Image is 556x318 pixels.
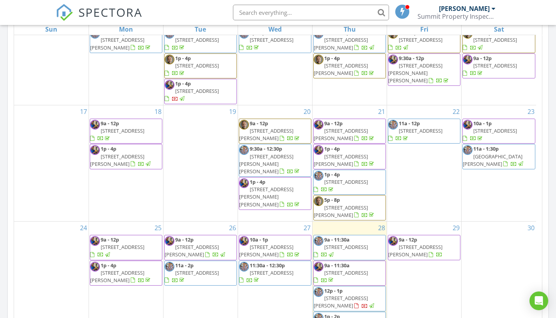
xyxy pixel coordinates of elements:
[324,120,343,127] span: 9a - 12p
[239,236,301,258] a: 10a - 1p [STREET_ADDRESS][PERSON_NAME]
[314,236,368,258] a: 9a - 11:30a [STREET_ADDRESS]
[463,29,517,51] a: 9a - 12p [STREET_ADDRESS]
[324,287,343,294] span: 12p - 1p
[419,24,430,35] a: Friday
[462,119,535,144] a: 10a - 1p [STREET_ADDRESS]
[314,287,375,309] a: 12p - 1p [STREET_ADDRESS][PERSON_NAME]
[313,235,386,260] a: 9a - 11:30a [STREET_ADDRESS]
[165,55,174,64] img: img_0295.jpg
[165,236,226,258] a: 9a - 12p [STREET_ADDRESS][PERSON_NAME]
[250,145,282,152] span: 9:30a - 12:30p
[399,36,442,43] span: [STREET_ADDRESS]
[239,178,301,208] a: 1p - 4p [STREET_ADDRESS][PERSON_NAME][PERSON_NAME]
[492,24,506,35] a: Saturday
[164,28,237,53] a: 9a - 10a [STREET_ADDRESS]
[175,236,194,243] span: 9a - 12p
[388,55,450,84] a: 9:30a - 12p [STREET_ADDRESS][PERSON_NAME][PERSON_NAME]
[388,120,442,142] a: 11a - 12p [STREET_ADDRESS]
[526,105,536,118] a: Go to August 23, 2025
[314,145,323,155] img: img_5354.jpg
[56,11,142,27] a: SPECTORA
[153,222,163,234] a: Go to August 25, 2025
[314,295,368,309] span: [STREET_ADDRESS][PERSON_NAME]
[314,36,368,51] span: [STREET_ADDRESS][PERSON_NAME]
[90,120,144,142] a: 9a - 12p [STREET_ADDRESS]
[56,4,73,21] img: The Best Home Inspection Software - Spectora
[324,171,340,178] span: 1p - 4p
[163,105,238,221] td: Go to August 19, 2025
[14,105,89,221] td: Go to August 17, 2025
[238,105,312,221] td: Go to August 20, 2025
[313,105,387,221] td: Go to August 21, 2025
[227,105,238,118] a: Go to August 19, 2025
[388,236,442,258] a: 9a - 12p [STREET_ADDRESS][PERSON_NAME]
[239,145,301,175] a: 9:30a - 12:30p [STREET_ADDRESS][PERSON_NAME][PERSON_NAME]
[324,262,350,269] span: 9a - 11:30a
[239,178,249,188] img: img_5354.jpg
[302,105,312,118] a: Go to August 20, 2025
[90,236,144,258] a: 9a - 12p [STREET_ADDRESS]
[90,236,100,246] img: img_5354.jpg
[165,80,174,90] img: img_5354.jpg
[239,262,249,272] img: image_50749441.jpg
[302,222,312,234] a: Go to August 27, 2025
[117,24,135,35] a: Monday
[90,262,100,272] img: img_5354.jpg
[239,186,293,208] span: [STREET_ADDRESS][PERSON_NAME][PERSON_NAME]
[314,120,375,142] a: 9a - 12p [STREET_ADDRESS][PERSON_NAME]
[90,153,144,167] span: [STREET_ADDRESS][PERSON_NAME]
[388,55,398,64] img: img_5354.jpg
[78,105,89,118] a: Go to August 17, 2025
[239,145,249,155] img: image_50749441.jpg
[90,261,162,286] a: 1p - 4p [STREET_ADDRESS][PERSON_NAME]
[239,262,293,284] a: 11:30a - 12:30p [STREET_ADDRESS]
[90,119,162,144] a: 9a - 12p [STREET_ADDRESS]
[324,269,368,276] span: [STREET_ADDRESS]
[165,243,219,258] span: [STREET_ADDRESS][PERSON_NAME]
[90,145,100,155] img: img_5354.jpg
[165,236,174,246] img: img_5354.jpg
[463,120,517,142] a: 10a - 1p [STREET_ADDRESS]
[175,55,191,62] span: 1p - 4p
[463,55,473,64] img: img_5354.jpg
[377,222,387,234] a: Go to August 28, 2025
[463,120,473,130] img: img_5354.jpg
[164,79,237,104] a: 1p - 4p [STREET_ADDRESS]
[473,145,499,152] span: 11a - 1:30p
[90,235,162,260] a: 9a - 12p [STREET_ADDRESS]
[417,12,496,20] div: Summit Property Inspections Inc
[239,177,311,210] a: 1p - 4p [STREET_ADDRESS][PERSON_NAME][PERSON_NAME]
[313,144,386,169] a: 1p - 4p [STREET_ADDRESS][PERSON_NAME]
[314,55,375,76] a: 1p - 4p [STREET_ADDRESS][PERSON_NAME]
[227,222,238,234] a: Go to August 26, 2025
[90,29,152,51] a: 9:30a - 12p [STREET_ADDRESS][PERSON_NAME]
[314,55,323,64] img: img_0295.jpg
[462,144,535,169] a: 11a - 1:30p [GEOGRAPHIC_DATA][PERSON_NAME]
[239,127,293,142] span: [STREET_ADDRESS][PERSON_NAME]
[526,222,536,234] a: Go to August 30, 2025
[164,235,237,260] a: 9a - 12p [STREET_ADDRESS][PERSON_NAME]
[175,62,219,69] span: [STREET_ADDRESS]
[388,29,442,51] a: 9a - 12p [STREET_ADDRESS]
[324,236,350,243] span: 9a - 11:30a
[89,105,163,221] td: Go to August 18, 2025
[377,105,387,118] a: Go to August 21, 2025
[90,36,144,51] span: [STREET_ADDRESS][PERSON_NAME]
[462,14,536,105] td: Go to August 16, 2025
[451,105,461,118] a: Go to August 22, 2025
[250,120,268,127] span: 9a - 12p
[175,269,219,276] span: [STREET_ADDRESS]
[314,262,323,272] img: img_5354.jpg
[314,145,375,167] a: 1p - 4p [STREET_ADDRESS][PERSON_NAME]
[250,269,293,276] span: [STREET_ADDRESS]
[239,144,311,177] a: 9:30a - 12:30p [STREET_ADDRESS][PERSON_NAME][PERSON_NAME]
[163,14,238,105] td: Go to August 12, 2025
[78,4,142,20] span: SPECTORA
[399,236,417,243] span: 9a - 12p
[89,14,163,105] td: Go to August 11, 2025
[239,120,301,142] a: 9a - 12p [STREET_ADDRESS][PERSON_NAME]
[399,120,420,127] span: 11a - 12p
[175,80,191,87] span: 1p - 4p
[90,28,162,53] a: 9:30a - 12p [STREET_ADDRESS][PERSON_NAME]
[324,178,368,185] span: [STREET_ADDRESS]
